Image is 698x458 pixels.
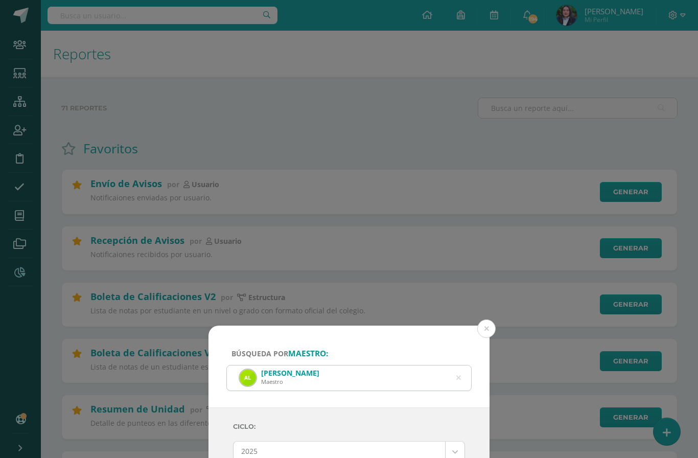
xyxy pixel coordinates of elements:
div: [PERSON_NAME] [261,368,319,378]
input: ej. Nicholas Alekzander, etc. [227,365,471,391]
strong: maestro: [288,348,328,359]
img: 0ff697a5778ac9fcd5328353e113c3de.png [240,370,256,386]
label: Ciclo: [233,416,465,437]
button: Close (Esc) [477,319,496,338]
div: Maestro [261,378,319,385]
span: Búsqueda por [231,349,328,358]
